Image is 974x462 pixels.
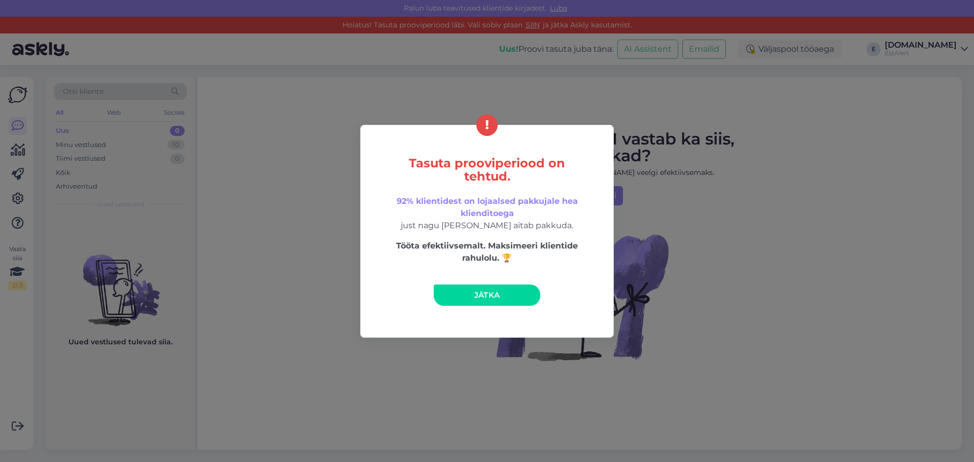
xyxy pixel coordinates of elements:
span: Jätka [474,290,500,300]
span: 92% klientidest on lojaalsed pakkujale hea klienditoega [397,196,578,218]
p: Tööta efektiivsemalt. Maksimeeri klientide rahulolu. 🏆 [382,240,592,264]
h5: Tasuta prooviperiood on tehtud. [382,157,592,183]
a: Jätka [434,285,540,306]
p: just nagu [PERSON_NAME] aitab pakkuda. [382,195,592,232]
